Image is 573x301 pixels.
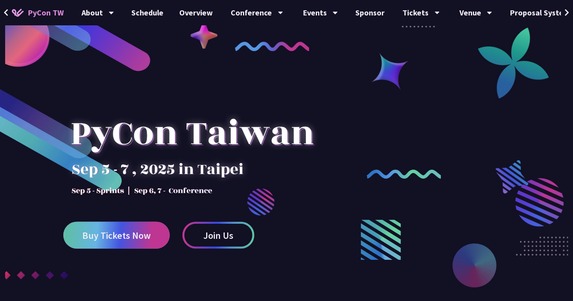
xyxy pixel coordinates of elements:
[203,231,233,240] span: Join Us
[63,222,170,249] a: Buy Tickets Now
[367,170,441,179] img: curly-2.e802c9f.png
[28,7,64,19] span: PyCon TW
[182,222,254,249] a: Join Us
[82,231,151,240] span: Buy Tickets Now
[4,3,72,23] a: PyCon TW
[235,42,309,51] img: curly-1.ebdbada.png
[12,9,24,17] img: Home icon of PyCon TW 2025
